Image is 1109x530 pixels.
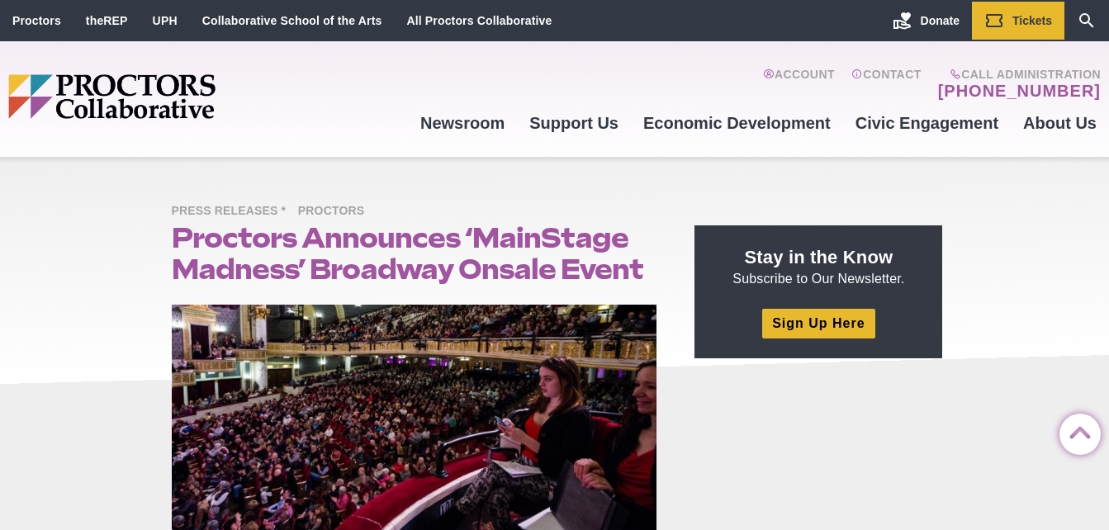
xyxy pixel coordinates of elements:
h1: Proctors Announces ‘MainStage Madness’ Broadway Onsale Event [172,222,657,285]
span: Proctors [298,201,372,222]
img: Proctors logo [8,74,343,119]
strong: Stay in the Know [745,247,893,267]
p: Subscribe to Our Newsletter. [714,245,922,288]
span: Call Administration [933,68,1101,81]
a: UPH [153,14,178,27]
a: Press Releases * [172,203,295,217]
a: Newsroom [408,101,517,145]
a: Tickets [972,2,1064,40]
span: Press Releases * [172,201,295,222]
a: About Us [1011,101,1109,145]
a: Contact [851,68,922,101]
a: Search [1064,2,1109,40]
a: [PHONE_NUMBER] [938,81,1101,101]
a: Economic Development [631,101,843,145]
a: Sign Up Here [762,309,874,338]
a: theREP [86,14,128,27]
span: Donate [921,14,960,27]
a: Account [763,68,835,101]
a: Civic Engagement [843,101,1011,145]
a: Collaborative School of the Arts [202,14,382,27]
a: Donate [880,2,972,40]
span: Tickets [1012,14,1052,27]
a: Support Us [517,101,631,145]
a: Proctors [12,14,61,27]
a: Back to Top [1059,414,1092,447]
a: Proctors [298,203,372,217]
a: All Proctors Collaborative [406,14,552,27]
